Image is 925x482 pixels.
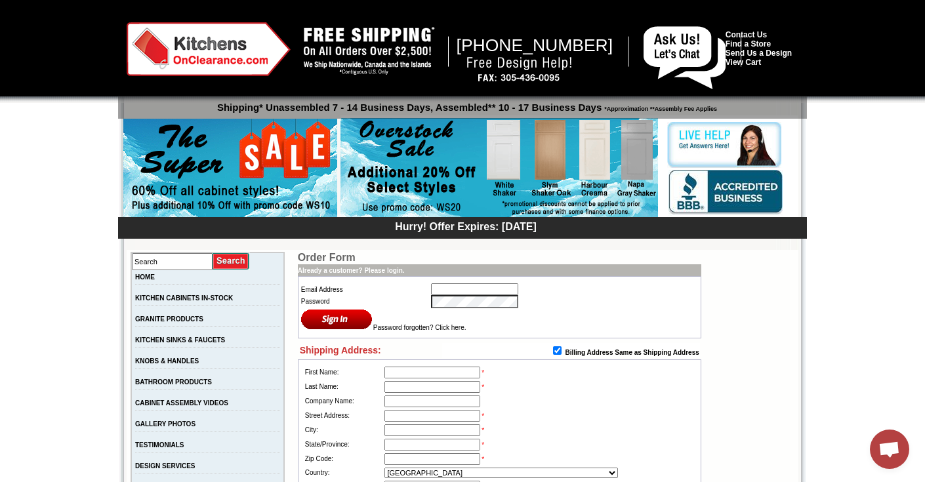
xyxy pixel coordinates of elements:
b: Billing Address Same as Shipping Address [565,349,699,356]
td: Country: [304,466,383,479]
span: *Approximation **Assembly Fee Applies [602,102,717,112]
td: Already a customer? Please login. [298,264,701,276]
span: [PHONE_NUMBER] [457,35,613,55]
input: Submit [213,252,250,270]
a: Send Us a Design [726,49,792,58]
td: First Name: [304,365,383,380]
td: Company Name: [304,394,383,409]
span: Shipping Address: [300,345,381,355]
td: Last Name: [304,380,383,394]
p: Shipping* Unassembled 7 - 14 Business Days, Assembled** 10 - 17 Business Days [125,96,807,113]
td: Order Form [298,252,697,264]
a: KITCHEN SINKS & FAUCETS [135,336,225,344]
td: Street Address: [304,409,383,423]
div: Open chat [870,430,909,469]
a: Password forgotten? Click here. [373,324,466,331]
div: Hurry! Offer Expires: [DATE] [125,219,807,233]
a: KNOBS & HANDLES [135,357,199,365]
a: GRANITE PRODUCTS [135,315,203,323]
input: Sign In [301,308,373,330]
td: Zip Code: [304,452,383,466]
a: DESIGN SERVICES [135,462,195,470]
td: Password [300,295,431,308]
img: Kitchens on Clearance Logo [127,22,291,76]
a: TESTIMONIALS [135,441,184,449]
a: CABINET ASSEMBLY VIDEOS [135,399,228,407]
td: Email Address [300,283,431,295]
a: Contact Us [726,30,767,39]
a: Find a Store [726,39,771,49]
a: BATHROOM PRODUCTS [135,378,212,386]
a: KITCHEN CABINETS IN-STOCK [135,294,233,302]
a: View Cart [726,58,761,67]
td: State/Province: [304,437,383,452]
td: City: [304,423,383,437]
a: HOME [135,273,155,281]
a: GALLERY PHOTOS [135,420,195,428]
